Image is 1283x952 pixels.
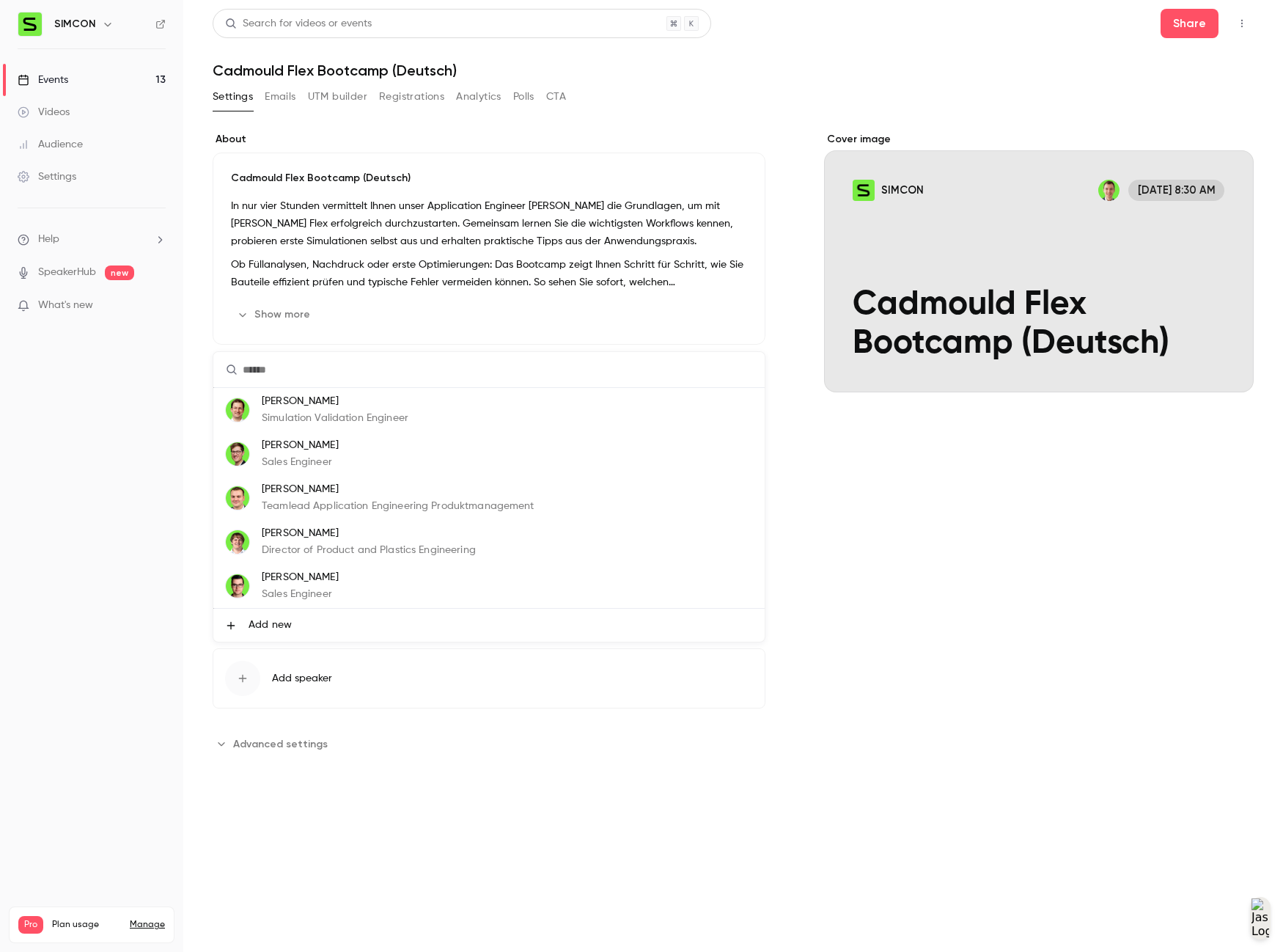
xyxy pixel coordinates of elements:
img: Moritz Conrad [226,442,249,466]
img: Markus Fornoff [226,486,249,510]
p: [PERSON_NAME] [262,526,476,541]
p: [PERSON_NAME] [262,394,408,409]
p: [PERSON_NAME] [262,570,339,585]
img: Franz Becker [226,398,249,422]
p: [PERSON_NAME] [262,438,339,453]
img: Henrik Starch [226,574,249,598]
p: Sales Engineer [262,587,339,602]
p: Teamlead Application Engineering Produktmanagement [262,499,534,514]
span: Add new [249,618,292,633]
p: [PERSON_NAME] [262,482,534,497]
p: Director of Product and Plastics Engineering [262,543,476,558]
p: Simulation Validation Engineer [262,411,408,426]
img: Angela Kriescher [226,530,249,554]
p: Sales Engineer [262,455,339,470]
